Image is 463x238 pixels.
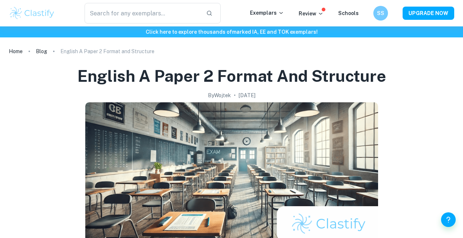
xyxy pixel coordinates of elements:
[36,46,47,56] a: Blog
[77,65,386,87] h1: English A Paper 2 Format and Structure
[441,212,456,227] button: Help and Feedback
[239,91,255,99] h2: [DATE]
[377,9,385,17] h6: SS
[1,28,462,36] h6: Click here to explore thousands of marked IA, EE and TOK exemplars !
[373,6,388,21] button: SS
[60,47,154,55] p: English A Paper 2 Format and Structure
[9,6,55,21] img: Clastify logo
[299,10,324,18] p: Review
[9,46,23,56] a: Home
[403,7,454,20] button: UPGRADE NOW
[85,3,200,23] input: Search for any exemplars...
[338,10,359,16] a: Schools
[250,9,284,17] p: Exemplars
[208,91,231,99] h2: By Wojtek
[234,91,236,99] p: •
